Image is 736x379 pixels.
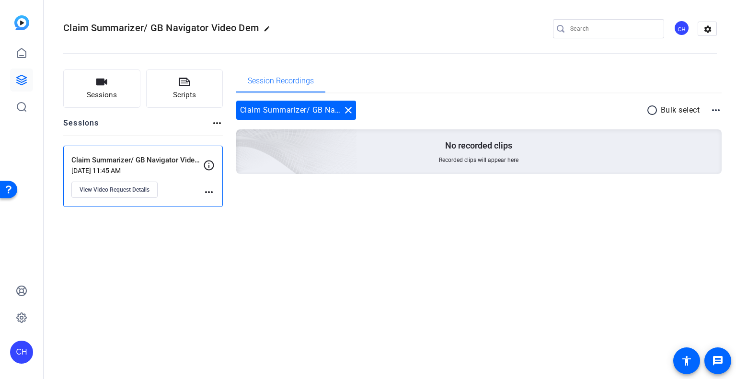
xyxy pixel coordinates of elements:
[698,22,717,36] mat-icon: settings
[211,117,223,129] mat-icon: more_horiz
[146,69,223,108] button: Scripts
[63,22,259,34] span: Claim Summarizer/ GB Navigator Video Dem
[570,23,656,34] input: Search
[712,355,724,367] mat-icon: message
[439,156,518,164] span: Recorded clips will appear here
[343,104,354,116] mat-icon: close
[445,140,512,151] p: No recorded clips
[203,186,215,198] mat-icon: more_horiz
[71,167,203,174] p: [DATE] 11:45 AM
[71,155,203,166] p: Claim Summarizer/ GB Navigator Video Demo
[674,20,690,37] ngx-avatar: Claire Holmes
[63,117,99,136] h2: Sessions
[10,341,33,364] div: CH
[236,101,356,120] div: Claim Summarizer/ GB Navigator Video Demo
[710,104,722,116] mat-icon: more_horiz
[87,90,117,101] span: Sessions
[71,182,158,198] button: View Video Request Details
[248,77,314,85] span: Session Recordings
[80,186,149,194] span: View Video Request Details
[646,104,661,116] mat-icon: radio_button_unchecked
[63,69,140,108] button: Sessions
[681,355,692,367] mat-icon: accessibility
[674,20,690,36] div: CH
[661,104,700,116] p: Bulk select
[14,15,29,30] img: blue-gradient.svg
[264,25,275,37] mat-icon: edit
[129,34,357,242] img: embarkstudio-empty-session.png
[173,90,196,101] span: Scripts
